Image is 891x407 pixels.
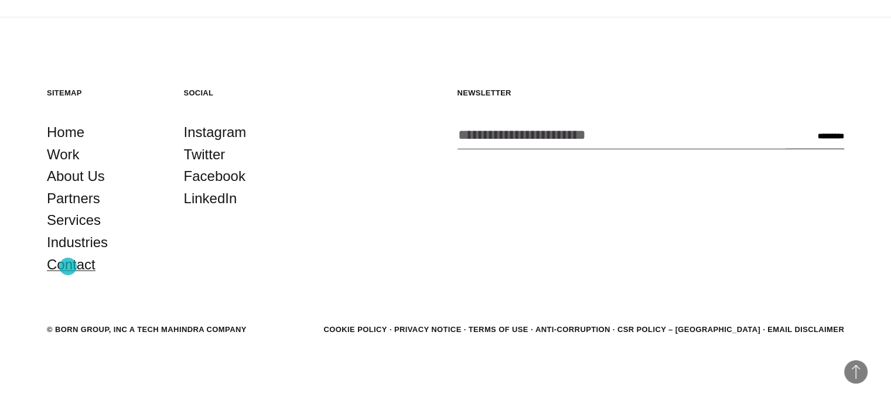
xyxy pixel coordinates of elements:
[47,121,84,143] a: Home
[47,231,108,254] a: Industries
[394,325,462,334] a: Privacy Notice
[323,325,387,334] a: Cookie Policy
[47,209,101,231] a: Services
[184,187,237,210] a: LinkedIn
[47,254,95,276] a: Contact
[184,165,245,187] a: Facebook
[47,143,80,166] a: Work
[844,360,868,384] button: Back to Top
[458,88,845,98] h5: Newsletter
[47,324,247,336] div: © BORN GROUP, INC A Tech Mahindra Company
[47,187,100,210] a: Partners
[617,325,760,334] a: CSR POLICY – [GEOGRAPHIC_DATA]
[184,121,247,143] a: Instagram
[469,325,528,334] a: Terms of Use
[47,88,161,98] h5: Sitemap
[47,165,105,187] a: About Us
[184,88,298,98] h5: Social
[184,143,226,166] a: Twitter
[767,325,844,334] a: Email Disclaimer
[535,325,610,334] a: Anti-Corruption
